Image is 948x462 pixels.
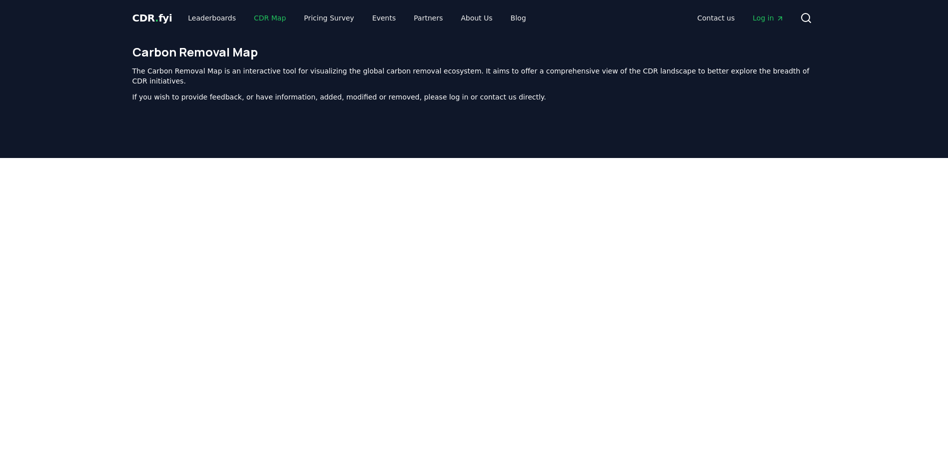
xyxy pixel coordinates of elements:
[406,9,451,27] a: Partners
[745,9,792,27] a: Log in
[364,9,404,27] a: Events
[689,9,792,27] nav: Main
[132,66,816,86] p: The Carbon Removal Map is an interactive tool for visualizing the global carbon removal ecosystem...
[503,9,534,27] a: Blog
[155,12,158,24] span: .
[296,9,362,27] a: Pricing Survey
[753,13,784,23] span: Log in
[453,9,500,27] a: About Us
[180,9,534,27] nav: Main
[180,9,244,27] a: Leaderboards
[132,11,172,25] a: CDR.fyi
[132,12,172,24] span: CDR fyi
[132,44,816,60] h1: Carbon Removal Map
[689,9,743,27] a: Contact us
[246,9,294,27] a: CDR Map
[132,92,816,102] p: If you wish to provide feedback, or have information, added, modified or removed, please log in o...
